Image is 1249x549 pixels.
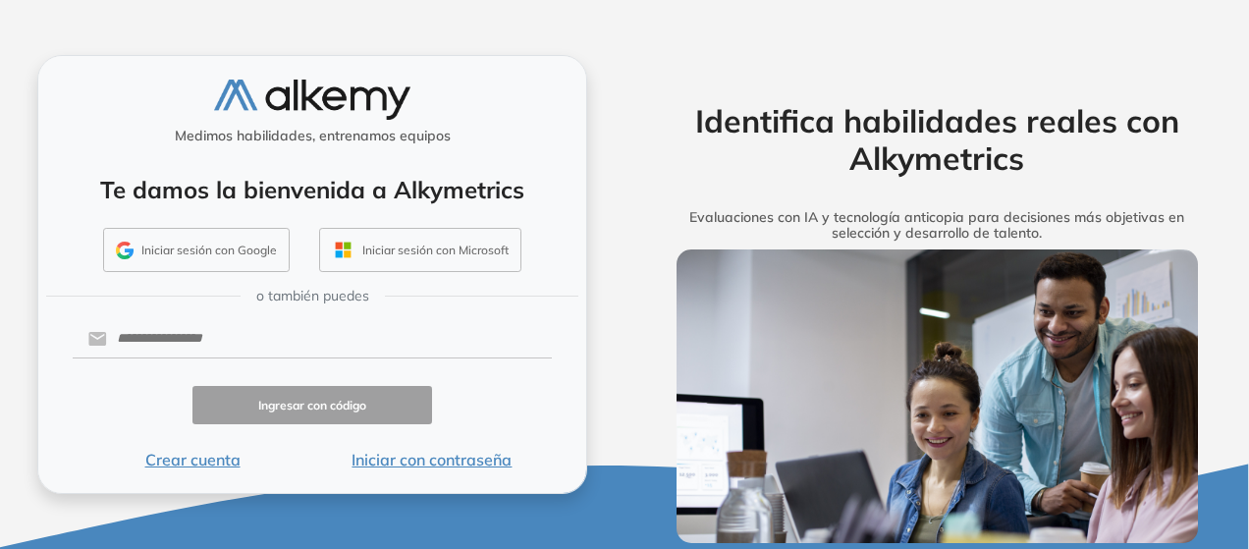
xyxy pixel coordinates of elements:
img: logo-alkemy [214,80,410,120]
button: Iniciar sesión con Microsoft [319,228,521,273]
img: img-more-info [677,249,1198,543]
h5: Evaluaciones con IA y tecnología anticopia para decisiones más objetivas en selección y desarroll... [647,209,1226,243]
img: GMAIL_ICON [116,242,134,259]
button: Ingresar con código [192,386,432,424]
span: o también puedes [256,286,369,306]
button: Iniciar sesión con Google [103,228,290,273]
img: OUTLOOK_ICON [332,239,354,261]
h5: Medimos habilidades, entrenamos equipos [46,128,578,144]
h4: Te damos la bienvenida a Alkymetrics [64,176,561,204]
h2: Identifica habilidades reales con Alkymetrics [647,102,1226,178]
button: Iniciar con contraseña [312,448,552,471]
button: Crear cuenta [73,448,312,471]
